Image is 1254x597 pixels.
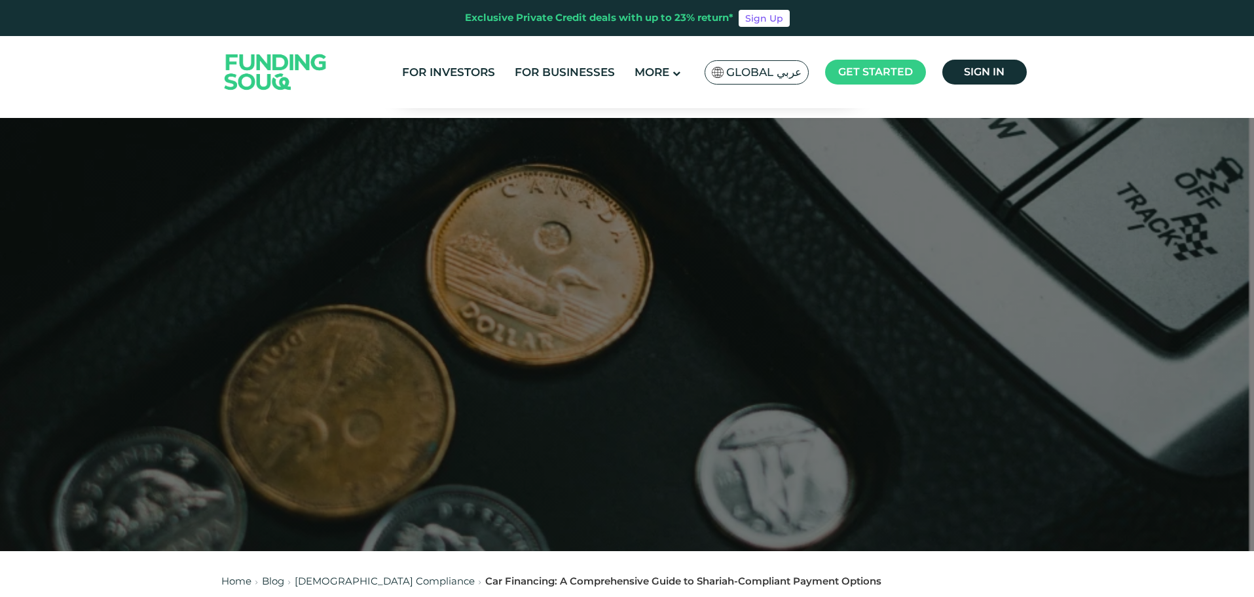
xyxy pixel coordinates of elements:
[465,10,733,26] div: Exclusive Private Credit deals with up to 23% return*
[739,10,790,27] a: Sign Up
[295,575,475,587] a: [DEMOGRAPHIC_DATA] Compliance
[635,66,669,79] span: More
[511,62,618,83] a: For Businesses
[942,60,1027,85] a: Sign in
[712,67,724,78] img: SA Flag
[838,66,913,78] span: Get started
[399,62,498,83] a: For Investors
[485,574,881,589] div: Car Financing: A Comprehensive Guide to Shariah-Compliant Payment Options
[221,575,251,587] a: Home
[964,66,1005,78] span: Sign in
[212,39,340,105] img: Logo
[262,575,284,587] a: Blog
[726,65,802,80] span: Global عربي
